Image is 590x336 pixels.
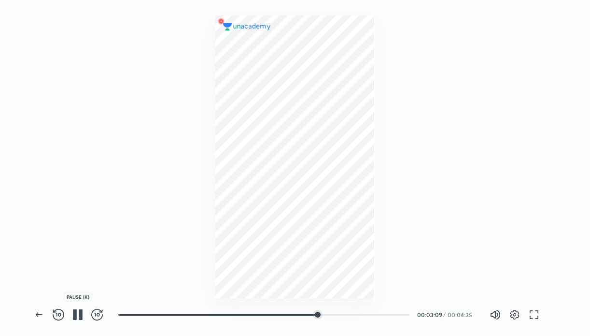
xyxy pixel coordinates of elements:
div: PAUSE (K) [64,292,92,301]
div: 00:04:35 [448,312,474,318]
div: / [443,312,446,318]
div: 00:03:09 [417,312,441,318]
img: logo.2a7e12a2.svg [223,23,271,30]
img: wMgqJGBwKWe8AAAAABJRU5ErkJggg== [215,15,227,27]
